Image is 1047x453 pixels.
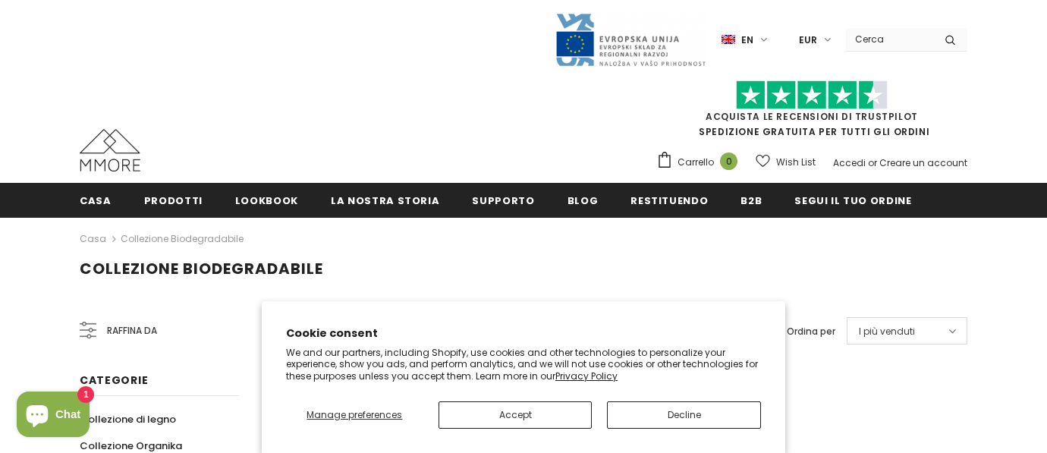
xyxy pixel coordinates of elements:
[656,151,745,174] a: Carrello 0
[776,155,816,170] span: Wish List
[235,193,298,208] span: Lookbook
[80,129,140,171] img: Casi MMORE
[472,193,534,208] span: supporto
[678,155,714,170] span: Carrello
[121,232,244,245] a: Collezione biodegradabile
[846,28,933,50] input: Search Site
[868,156,877,169] span: or
[859,324,915,339] span: I più venduti
[286,347,761,382] p: We and our partners, including Shopify, use cookies and other technologies to personalize your ex...
[80,406,176,433] a: Collezione di legno
[630,193,708,208] span: Restituendo
[706,110,918,123] a: Acquista le recensioni di TrustPilot
[630,183,708,217] a: Restituendo
[12,392,94,441] inbox-online-store-chat: Shopify online store chat
[80,412,176,426] span: Collezione di legno
[331,193,439,208] span: La nostra storia
[756,149,816,175] a: Wish List
[787,324,835,339] label: Ordina per
[439,401,593,429] button: Accept
[331,183,439,217] a: La nostra storia
[107,322,157,339] span: Raffina da
[80,230,106,248] a: Casa
[235,183,298,217] a: Lookbook
[568,183,599,217] a: Blog
[879,156,967,169] a: Creare un account
[307,408,402,421] span: Manage preferences
[656,87,967,138] span: SPEDIZIONE GRATUITA PER TUTTI GLI ORDINI
[144,193,203,208] span: Prodotti
[794,183,911,217] a: Segui il tuo ordine
[568,193,599,208] span: Blog
[80,193,112,208] span: Casa
[286,326,761,341] h2: Cookie consent
[794,193,911,208] span: Segui il tuo ordine
[80,258,323,279] span: Collezione biodegradabile
[740,193,762,208] span: B2B
[472,183,534,217] a: supporto
[80,439,182,453] span: Collezione Organika
[144,183,203,217] a: Prodotti
[741,33,753,48] span: en
[555,12,706,68] img: Javni Razpis
[722,33,735,46] img: i-lang-1.png
[740,183,762,217] a: B2B
[80,373,148,388] span: Categorie
[555,33,706,46] a: Javni Razpis
[555,370,618,382] a: Privacy Policy
[607,401,761,429] button: Decline
[833,156,866,169] a: Accedi
[80,183,112,217] a: Casa
[799,33,817,48] span: EUR
[736,80,888,110] img: Fidati di Pilot Stars
[286,401,423,429] button: Manage preferences
[720,153,737,170] span: 0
